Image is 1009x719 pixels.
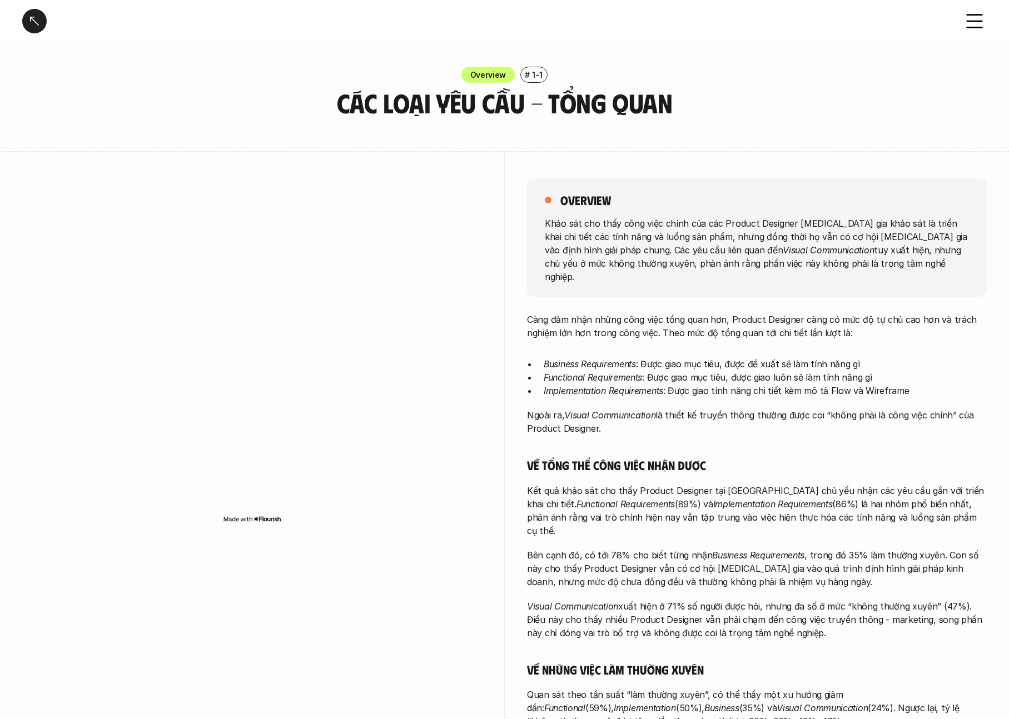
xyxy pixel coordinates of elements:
[544,357,987,371] p: : Được giao mục tiêu, được đề xuất sẽ làm tính năng gì
[544,358,636,370] em: Business Requirements
[470,69,506,81] p: Overview
[704,702,739,713] em: Business
[545,216,969,283] p: Khảo sát cho thấy công việc chính của các Product Designer [MEDICAL_DATA] gia khảo sát là triển k...
[527,548,987,588] p: Bên cạnh đó, có tới 78% cho biết từng nhận , trong đó 35% làm thường xuyên. Con số này cho thấy P...
[527,408,987,435] p: Ngoài ra, là thiết kế truyền thông thường được coi “không phải là công việc chính” của Product De...
[576,498,675,510] em: Functional Requirements
[544,385,663,396] em: Implementation Requirements
[532,69,542,81] p: 1-1
[544,372,642,383] em: Functional Requirements
[544,702,585,713] em: Functional
[269,88,741,118] h3: Các loại yêu cầu - Tổng quan
[712,550,804,561] em: Business Requirements
[527,457,987,473] h5: Về tổng thể công việc nhận được
[223,515,281,523] img: Made with Flourish
[22,179,482,512] iframe: Interactive or visual content
[564,410,655,421] em: Visual Communication
[544,371,987,384] p: : Được giao mục tiêu, được giao luôn sẽ làm tính năng gì
[527,600,987,640] p: xuất hiện ở 71% số người được hỏi, nhưng đa số ở mức “không thường xuyên” (47%). Điều này cho thấ...
[777,702,868,713] em: Visual Communication
[713,498,833,510] em: Implementation Requirements
[527,601,618,612] em: Visual Communication
[525,71,530,79] h6: #
[527,313,987,339] p: Càng đảm nhận những công việc tổng quan hơn, Product Designer càng có mức độ tự chủ cao hơn và tr...
[614,702,676,713] em: Implementation
[544,384,987,397] p: : Được giao tính năng chi tiết kèm mô tả Flow và Wireframe
[560,192,611,208] h5: overview
[527,662,987,677] h5: Về những việc làm thường xuyên
[527,484,987,537] p: Kết quả khảo sát cho thấy Product Designer tại [GEOGRAPHIC_DATA] chủ yếu nhận các yêu cầu gắn với...
[783,244,874,255] em: Visual Communication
